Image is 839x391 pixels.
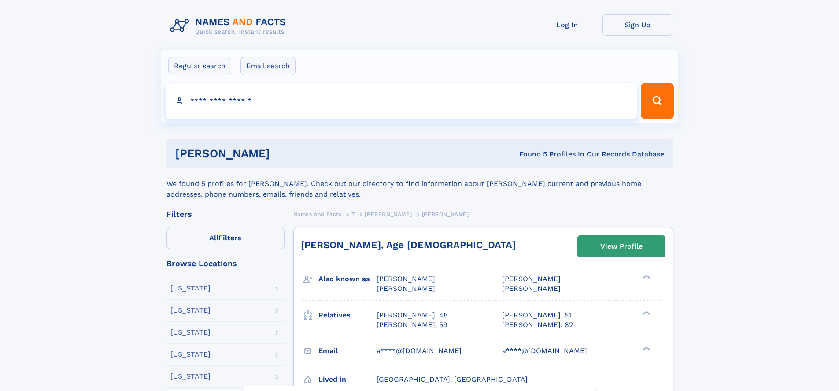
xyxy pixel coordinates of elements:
[170,373,211,380] div: [US_STATE]
[640,274,651,280] div: ❯
[377,284,435,293] span: [PERSON_NAME]
[318,272,377,287] h3: Also known as
[351,211,355,217] span: T
[166,210,285,218] div: Filters
[640,346,651,351] div: ❯
[293,209,342,220] a: Names and Facts
[365,211,412,217] span: [PERSON_NAME]
[166,260,285,268] div: Browse Locations
[170,285,211,292] div: [US_STATE]
[641,83,673,119] button: Search Button
[175,148,395,159] h1: [PERSON_NAME]
[166,14,293,38] img: Logo Names and Facts
[532,14,602,36] a: Log In
[602,14,673,36] a: Sign Up
[395,149,664,159] div: Found 5 Profiles In Our Records Database
[301,239,516,250] a: [PERSON_NAME], Age [DEMOGRAPHIC_DATA]
[166,228,285,249] label: Filters
[170,307,211,314] div: [US_STATE]
[502,310,571,320] a: [PERSON_NAME], 51
[502,284,561,293] span: [PERSON_NAME]
[502,275,561,283] span: [PERSON_NAME]
[209,234,218,242] span: All
[166,83,637,119] input: search input
[351,209,355,220] a: T
[365,209,412,220] a: [PERSON_NAME]
[377,320,447,330] a: [PERSON_NAME], 59
[170,351,211,358] div: [US_STATE]
[600,236,643,257] div: View Profile
[318,372,377,387] h3: Lived in
[168,57,231,75] label: Regular search
[502,320,573,330] a: [PERSON_NAME], 82
[578,236,665,257] a: View Profile
[640,310,651,316] div: ❯
[170,329,211,336] div: [US_STATE]
[377,310,448,320] a: [PERSON_NAME], 48
[422,211,469,217] span: [PERSON_NAME]
[166,168,673,200] div: We found 5 profiles for [PERSON_NAME]. Check out our directory to find information about [PERSON_...
[377,375,528,384] span: [GEOGRAPHIC_DATA], [GEOGRAPHIC_DATA]
[318,343,377,358] h3: Email
[318,308,377,323] h3: Relatives
[377,275,435,283] span: [PERSON_NAME]
[240,57,296,75] label: Email search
